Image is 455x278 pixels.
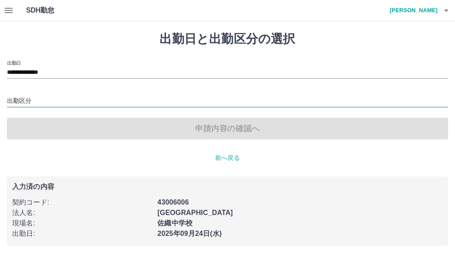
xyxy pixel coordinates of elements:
label: 出勤日 [7,60,21,66]
b: [GEOGRAPHIC_DATA] [157,209,233,216]
b: 2025年09月24日(水) [157,230,222,237]
p: 入力済の内容 [12,183,443,190]
p: 現場名 : [12,218,152,228]
p: 法人名 : [12,208,152,218]
h1: 出勤日と出勤区分の選択 [7,32,448,46]
p: 出勤日 : [12,228,152,239]
b: 佐織中学校 [157,219,193,227]
p: 契約コード : [12,197,152,208]
b: 43006006 [157,199,189,206]
p: 前へ戻る [7,153,448,162]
